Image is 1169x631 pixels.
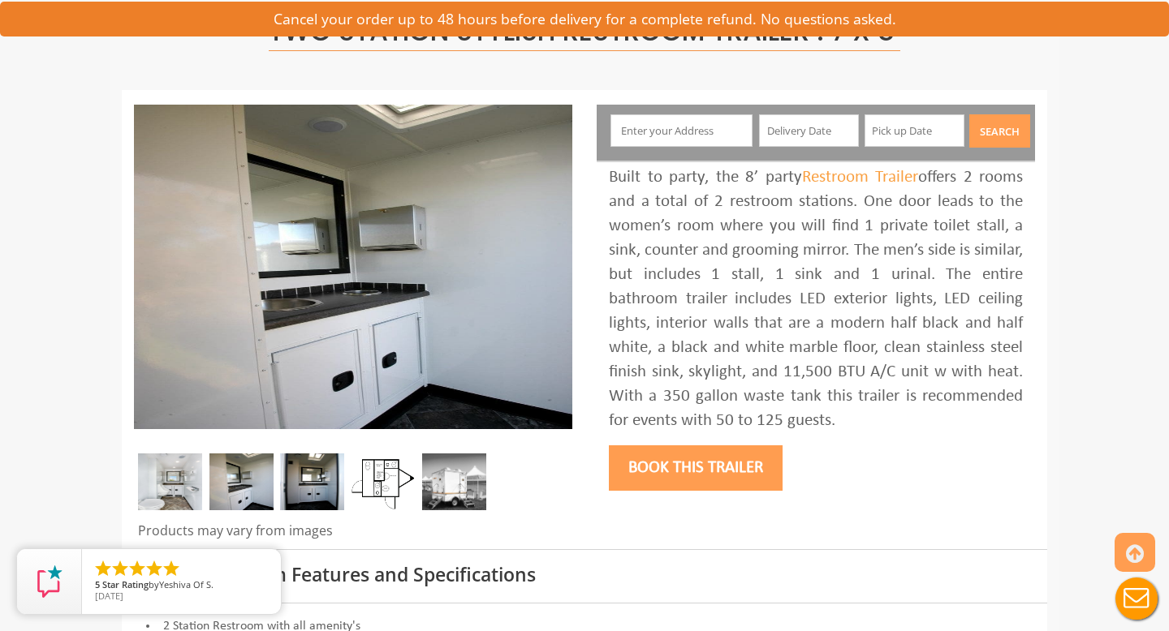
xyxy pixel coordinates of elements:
[134,522,572,549] div: Products may vary from images
[110,559,130,578] li: 
[102,578,149,590] span: Star Rating
[162,559,181,578] li: 
[33,565,66,598] img: Review Rating
[95,578,100,590] span: 5
[1104,566,1169,631] button: Live Chat
[422,453,486,510] img: A mini restroom trailer with two separate stations and separate doors for males and females
[95,580,268,591] span: by
[609,445,783,491] button: Book this trailer
[145,559,164,578] li: 
[969,114,1030,148] button: Search
[865,114,964,147] input: Pick up Date
[93,559,113,578] li: 
[134,564,1035,585] h3: Mobile Restroom Features and Specifications
[352,453,416,510] img: Floor Plan of 2 station Mini restroom with sink and toilet
[127,559,147,578] li: 
[138,453,202,510] img: Inside of complete restroom with a stall, a urinal, tissue holders, cabinets and mirror
[209,453,274,510] img: DSC_0016_email
[95,590,123,602] span: [DATE]
[280,453,344,510] img: DSC_0004_email
[134,105,572,429] img: A mini restroom trailer with two separate stations and separate doors for males and females
[609,165,1023,433] div: Built to party, the 8’ party offers 2 rooms and a total of 2 restroom stations. One door leads to...
[159,578,214,590] span: Yeshiva Of S.
[759,114,859,147] input: Delivery Date
[610,114,753,147] input: Enter your Address
[802,169,919,186] a: Restroom Trailer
